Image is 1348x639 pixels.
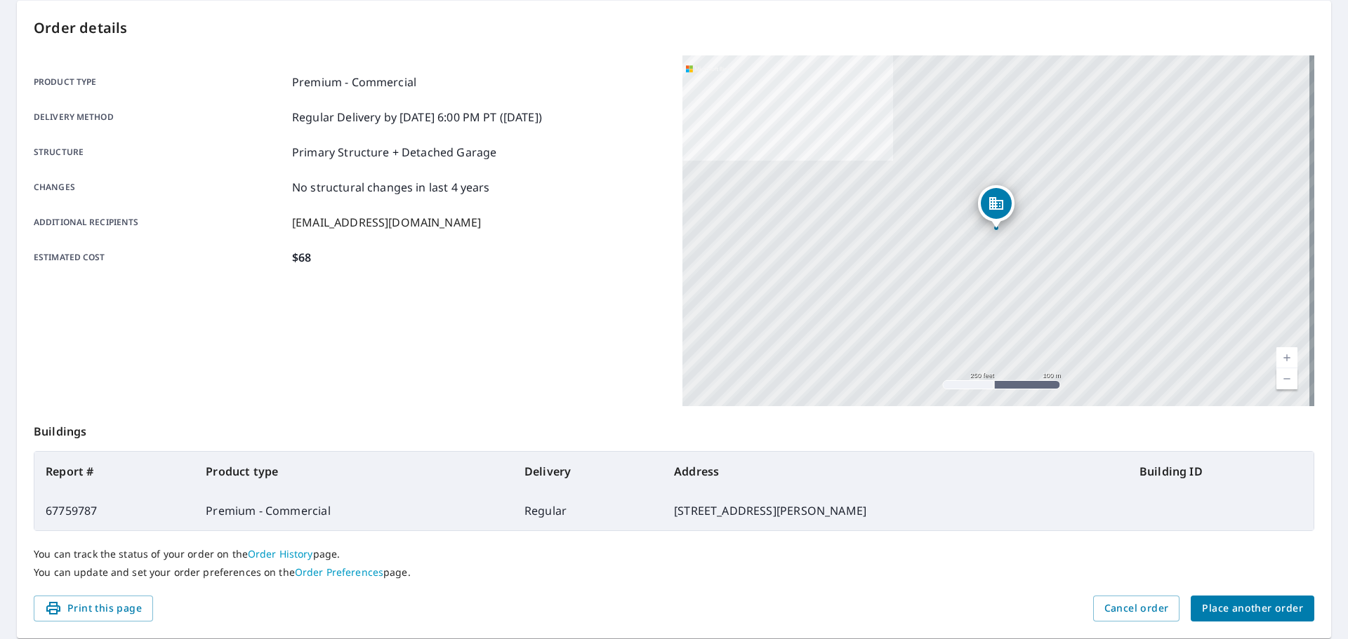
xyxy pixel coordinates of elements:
[34,144,286,161] p: Structure
[34,109,286,126] p: Delivery method
[34,214,286,231] p: Additional recipients
[194,491,513,530] td: Premium - Commercial
[513,491,663,530] td: Regular
[45,600,142,617] span: Print this page
[292,249,311,266] p: $68
[1202,600,1303,617] span: Place another order
[978,185,1015,229] div: Dropped pin, building 1, Commercial property, 17031 Alico Commerce Ct Fort Myers, FL 33967
[34,74,286,90] p: Product type
[34,596,153,621] button: Print this page
[34,18,1314,39] p: Order details
[292,144,496,161] p: Primary Structure + Detached Garage
[663,452,1128,491] th: Address
[1093,596,1180,621] button: Cancel order
[34,249,286,266] p: Estimated cost
[34,566,1314,579] p: You can update and set your order preferences on the page.
[34,452,194,491] th: Report #
[194,452,513,491] th: Product type
[34,548,1314,560] p: You can track the status of your order on the page.
[1276,347,1297,368] a: Current Level 17, Zoom In
[513,452,663,491] th: Delivery
[1128,452,1314,491] th: Building ID
[34,406,1314,451] p: Buildings
[292,179,490,196] p: No structural changes in last 4 years
[663,491,1128,530] td: [STREET_ADDRESS][PERSON_NAME]
[1191,596,1314,621] button: Place another order
[295,565,383,579] a: Order Preferences
[248,547,313,560] a: Order History
[34,491,194,530] td: 67759787
[292,74,416,90] p: Premium - Commercial
[34,179,286,196] p: Changes
[292,214,481,231] p: [EMAIL_ADDRESS][DOMAIN_NAME]
[1104,600,1169,617] span: Cancel order
[292,109,542,126] p: Regular Delivery by [DATE] 6:00 PM PT ([DATE])
[1276,368,1297,389] a: Current Level 17, Zoom Out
